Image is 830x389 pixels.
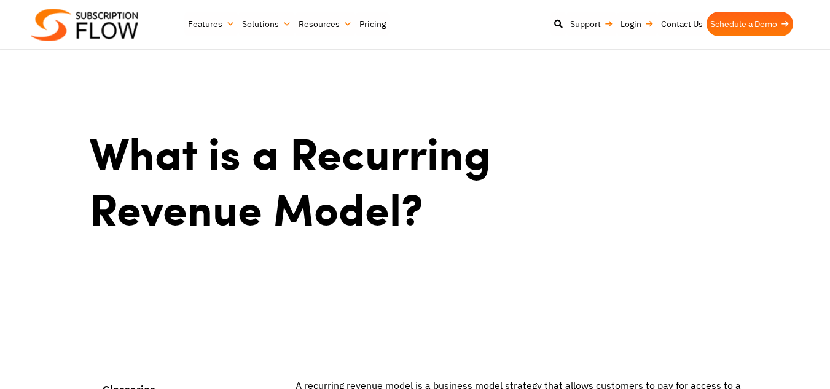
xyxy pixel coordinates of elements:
img: Subscriptionflow [31,9,138,41]
a: Solutions [238,12,295,36]
a: Support [566,12,617,36]
a: Pricing [356,12,390,36]
h1: What is a Recurring Revenue Model? [90,125,500,235]
a: Features [184,12,238,36]
a: Login [617,12,657,36]
a: Resources [295,12,356,36]
a: Contact Us [657,12,707,36]
a: Schedule a Demo [707,12,793,36]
